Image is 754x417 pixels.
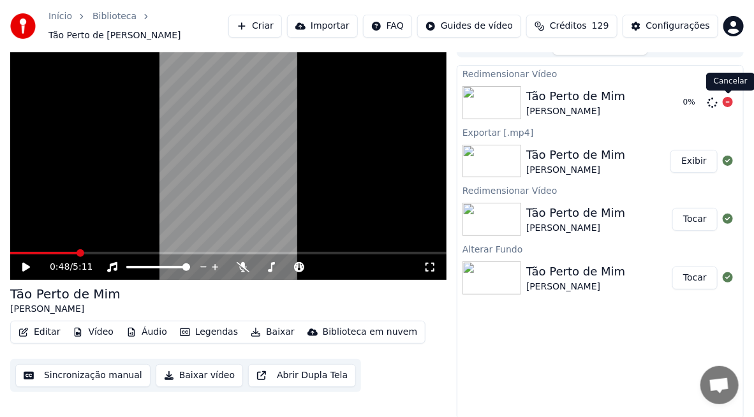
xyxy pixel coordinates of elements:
[526,87,625,105] div: Tão Perto de Mim
[623,15,718,38] button: Configurações
[526,263,625,281] div: Tão Perto de Mim
[363,15,412,38] button: FAQ
[175,323,243,341] button: Legendas
[48,10,72,23] a: Início
[246,323,300,341] button: Baixar
[15,364,151,387] button: Sincronização manual
[457,66,743,81] div: Redimensionar Vídeo
[526,164,625,177] div: [PERSON_NAME]
[10,285,121,303] div: Tão Perto de Mim
[323,326,418,339] div: Biblioteca em nuvem
[68,323,119,341] button: Vídeo
[700,366,739,404] div: Bate-papo aberto
[50,261,70,274] span: 0:48
[550,20,587,33] span: Créditos
[646,20,710,33] div: Configurações
[457,241,743,256] div: Alterar Fundo
[287,15,358,38] button: Importar
[248,364,356,387] button: Abrir Dupla Tela
[670,150,718,173] button: Exibir
[50,261,80,274] div: /
[13,323,65,341] button: Editar
[592,20,609,33] span: 129
[48,29,181,42] span: Tão Perto de [PERSON_NAME]
[10,303,121,316] div: [PERSON_NAME]
[526,15,617,38] button: Créditos129
[526,204,625,222] div: Tão Perto de Mim
[526,222,625,235] div: [PERSON_NAME]
[683,98,702,108] div: 0 %
[92,10,137,23] a: Biblioteca
[417,15,521,38] button: Guides de vídeo
[156,364,243,387] button: Baixar vídeo
[48,10,228,42] nav: breadcrumb
[672,267,718,289] button: Tocar
[228,15,282,38] button: Criar
[121,323,172,341] button: Áudio
[526,281,625,293] div: [PERSON_NAME]
[526,146,625,164] div: Tão Perto de Mim
[526,105,625,118] div: [PERSON_NAME]
[457,182,743,198] div: Redimensionar Vídeo
[457,124,743,140] div: Exportar [.mp4]
[73,261,92,274] span: 5:11
[10,13,36,39] img: youka
[672,208,718,231] button: Tocar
